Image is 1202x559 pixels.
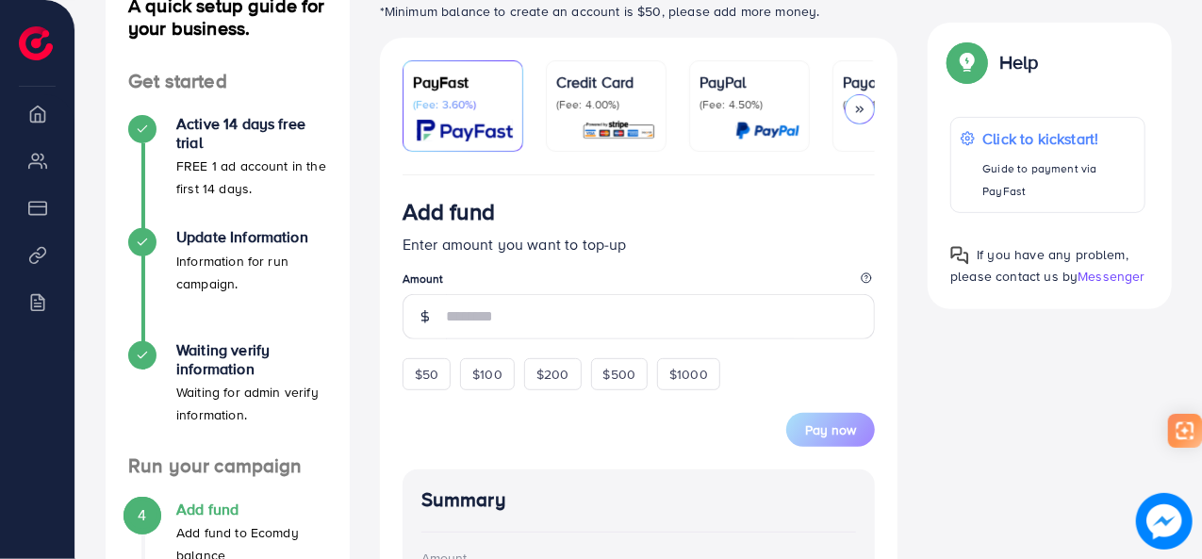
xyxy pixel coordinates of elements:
span: $1000 [669,365,708,384]
span: Pay now [805,420,856,439]
p: (Fee: 1.00%) [843,97,943,112]
h4: Update Information [176,228,327,246]
p: Enter amount you want to top-up [403,233,876,255]
p: Guide to payment via PayFast [982,157,1135,203]
h4: Run your campaign [106,454,350,478]
span: $50 [415,365,438,384]
p: PayFast [413,71,513,93]
p: Waiting for admin verify information. [176,381,327,426]
h4: Summary [421,488,857,512]
p: Click to kickstart! [982,127,1135,150]
img: card [417,120,513,141]
h4: Add fund [176,501,327,518]
p: (Fee: 4.50%) [700,97,799,112]
button: Pay now [786,413,875,447]
li: Waiting verify information [106,341,350,454]
img: logo [19,26,53,60]
img: image [1136,493,1193,550]
p: PayPal [700,71,799,93]
p: Help [999,51,1039,74]
span: 4 [138,504,146,526]
p: FREE 1 ad account in the first 14 days. [176,155,327,200]
img: Popup guide [950,246,969,265]
li: Update Information [106,228,350,341]
p: (Fee: 3.60%) [413,97,513,112]
img: card [582,120,656,141]
legend: Amount [403,271,876,294]
span: Messenger [1078,267,1144,286]
img: Popup guide [950,45,984,79]
p: (Fee: 4.00%) [556,97,656,112]
h4: Active 14 days free trial [176,115,327,151]
span: $100 [472,365,502,384]
span: $500 [603,365,636,384]
li: Active 14 days free trial [106,115,350,228]
h4: Get started [106,70,350,93]
span: If you have any problem, please contact us by [950,245,1128,286]
img: card [735,120,799,141]
span: $200 [536,365,569,384]
h4: Waiting verify information [176,341,327,377]
h3: Add fund [403,198,495,225]
p: Credit Card [556,71,656,93]
p: Information for run campaign. [176,250,327,295]
p: Payoneer [843,71,943,93]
